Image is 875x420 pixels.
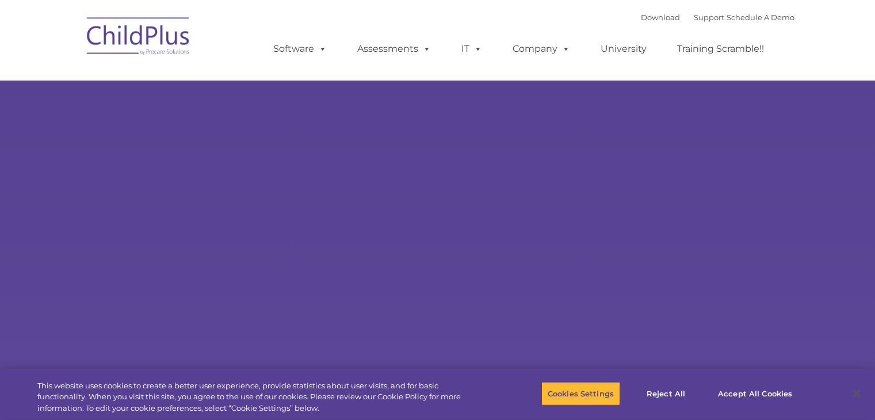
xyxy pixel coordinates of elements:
a: Company [501,37,582,60]
a: University [589,37,658,60]
a: Support [694,13,724,22]
a: Training Scramble!! [666,37,775,60]
img: ChildPlus by Procare Solutions [81,9,196,67]
a: Schedule A Demo [727,13,794,22]
a: IT [450,37,494,60]
button: Reject All [630,381,702,406]
button: Close [844,381,869,406]
a: Software [262,37,338,60]
button: Cookies Settings [541,381,620,406]
a: Download [641,13,680,22]
div: This website uses cookies to create a better user experience, provide statistics about user visit... [37,380,482,414]
font: | [641,13,794,22]
a: Assessments [346,37,442,60]
button: Accept All Cookies [712,381,798,406]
